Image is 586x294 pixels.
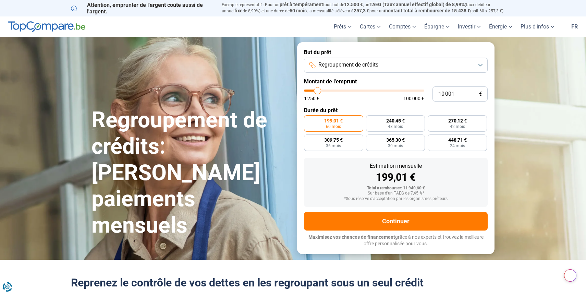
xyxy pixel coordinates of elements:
[369,2,465,7] span: TAEG (Taux annuel effectif global) de 8,99%
[309,186,482,191] div: Total à rembourser: 11 940,60 €
[450,125,465,129] span: 42 mois
[324,118,343,123] span: 199,01 €
[304,212,488,231] button: Continuer
[91,107,289,239] h1: Regroupement de crédits: [PERSON_NAME] paiements mensuels
[309,191,482,196] div: Sur base d'un TAEG de 7,45 %*
[234,8,243,13] span: fixe
[280,2,323,7] span: prêt à tempérament
[304,107,488,114] label: Durée du prêt
[309,172,482,183] div: 199,01 €
[309,197,482,201] div: *Sous réserve d'acceptation par les organismes prêteurs
[403,96,424,101] span: 100 000 €
[8,21,85,32] img: TopCompare
[309,163,482,169] div: Estimation mensuelle
[479,91,482,97] span: €
[326,125,341,129] span: 60 mois
[326,144,341,148] span: 36 mois
[448,118,467,123] span: 270,12 €
[454,16,485,37] a: Investir
[304,49,488,56] label: But du prêt
[308,234,395,240] span: Maximisez vos chances de financement
[388,144,403,148] span: 30 mois
[318,61,378,69] span: Regroupement de crédits
[344,2,363,7] span: 12.500 €
[354,8,369,13] span: 257,3 €
[386,118,405,123] span: 240,45 €
[324,138,343,142] span: 309,75 €
[304,234,488,247] p: grâce à nos experts et trouvez la meilleure offre personnalisée pour vous.
[516,16,559,37] a: Plus d'infos
[356,16,385,37] a: Cartes
[567,16,582,37] a: fr
[304,58,488,73] button: Regroupement de crédits
[450,144,465,148] span: 24 mois
[420,16,454,37] a: Épargne
[71,2,213,15] p: Attention, emprunter de l'argent coûte aussi de l'argent.
[304,78,488,85] label: Montant de l'emprunt
[384,8,470,13] span: montant total à rembourser de 15.438 €
[485,16,516,37] a: Énergie
[385,16,420,37] a: Comptes
[304,96,319,101] span: 1 250 €
[388,125,403,129] span: 48 mois
[290,8,307,13] span: 60 mois
[222,2,515,14] p: Exemple représentatif : Pour un tous but de , un (taux débiteur annuel de 8,99%) et une durée de ...
[448,138,467,142] span: 448,71 €
[71,276,515,289] h2: Reprenez le contrôle de vos dettes en les regroupant sous un seul crédit
[386,138,405,142] span: 365,30 €
[330,16,356,37] a: Prêts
